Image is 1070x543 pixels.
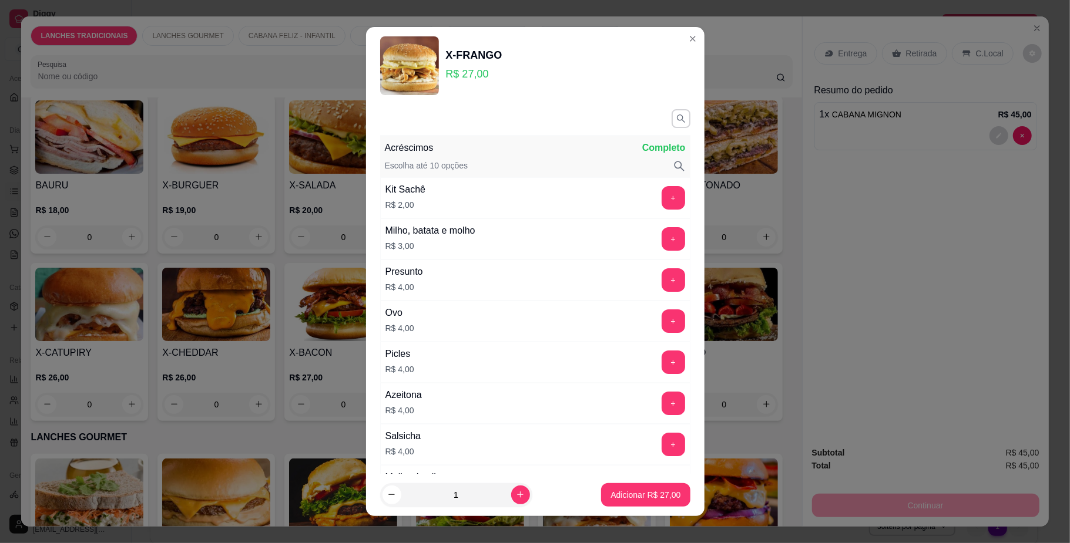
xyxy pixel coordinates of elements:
p: Acréscimos [385,141,434,155]
div: Picles [385,347,414,361]
p: R$ 27,00 [446,66,502,82]
button: add [662,392,685,415]
p: R$ 3,00 [385,240,475,252]
img: product-image [380,36,439,95]
button: add [662,350,685,374]
button: add [662,268,685,292]
button: add [662,186,685,210]
p: Completo [642,141,686,155]
button: Close [683,29,702,48]
button: Adicionar R$ 27,00 [601,483,690,507]
div: Azeitona [385,388,422,402]
div: X-FRANGO [446,47,502,63]
p: R$ 2,00 [385,199,425,211]
p: R$ 4,00 [385,281,423,293]
div: Presunto [385,265,423,279]
p: R$ 4,00 [385,322,414,334]
button: increase-product-quantity [511,485,530,504]
button: add [662,227,685,251]
p: Escolha até 10 opções [385,160,468,173]
div: Milho, batata e molho [385,224,475,238]
button: add [662,309,685,333]
p: R$ 4,00 [385,363,414,375]
div: Salsicha [385,429,421,443]
p: R$ 4,00 [385,446,421,457]
p: Adicionar R$ 27,00 [611,489,680,501]
div: Molho de alho [385,470,445,484]
p: R$ 4,00 [385,404,422,416]
div: Kit Sachê [385,183,425,197]
button: decrease-product-quantity [383,485,401,504]
button: add [662,433,685,456]
div: Ovo [385,306,414,320]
